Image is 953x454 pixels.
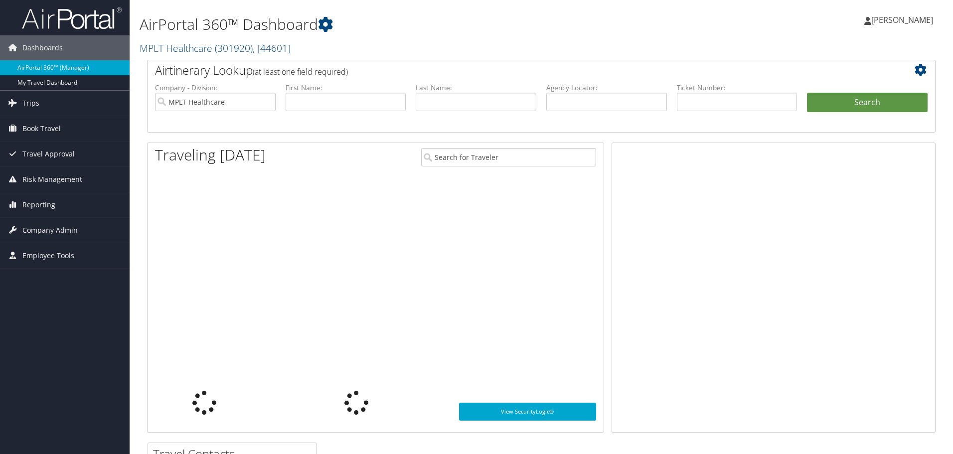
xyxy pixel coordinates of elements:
[864,5,943,35] a: [PERSON_NAME]
[155,83,276,93] label: Company - Division:
[215,41,253,55] span: ( 301920 )
[155,62,862,79] h2: Airtinerary Lookup
[22,167,82,192] span: Risk Management
[140,41,291,55] a: MPLT Healthcare
[546,83,667,93] label: Agency Locator:
[22,35,63,60] span: Dashboards
[421,148,596,166] input: Search for Traveler
[677,83,797,93] label: Ticket Number:
[22,218,78,243] span: Company Admin
[22,6,122,30] img: airportal-logo.png
[22,142,75,166] span: Travel Approval
[253,41,291,55] span: , [ 44601 ]
[871,14,933,25] span: [PERSON_NAME]
[22,243,74,268] span: Employee Tools
[459,403,596,421] a: View SecurityLogic®
[22,192,55,217] span: Reporting
[155,145,266,165] h1: Traveling [DATE]
[22,116,61,141] span: Book Travel
[807,93,928,113] button: Search
[416,83,536,93] label: Last Name:
[22,91,39,116] span: Trips
[140,14,675,35] h1: AirPortal 360™ Dashboard
[253,66,348,77] span: (at least one field required)
[286,83,406,93] label: First Name:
